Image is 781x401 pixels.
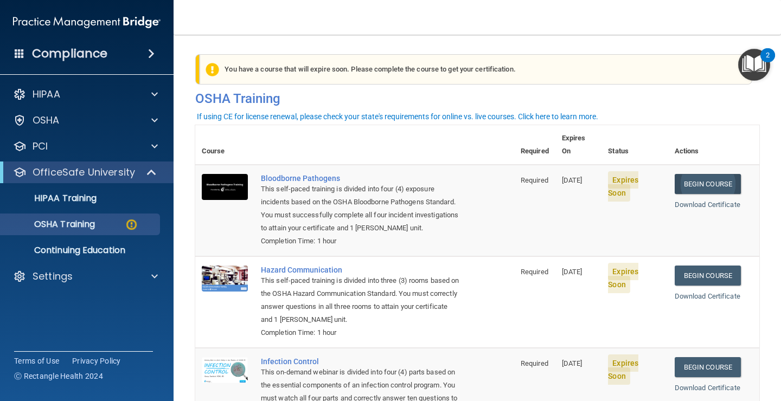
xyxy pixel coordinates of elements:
[608,354,638,385] span: Expires Soon
[675,200,740,209] a: Download Certificate
[562,268,582,276] span: [DATE]
[33,270,73,283] p: Settings
[195,125,254,165] th: Course
[521,359,548,367] span: Required
[555,125,602,165] th: Expires On
[608,171,638,202] span: Expires Soon
[7,245,155,256] p: Continuing Education
[738,49,770,81] button: Open Resource Center, 2 new notifications
[200,54,752,85] div: You have a course that will expire soon. Please complete the course to get your certification.
[668,125,759,165] th: Actions
[195,111,600,122] button: If using CE for license renewal, please check your state's requirements for online vs. live cours...
[562,359,582,367] span: [DATE]
[261,266,460,274] a: Hazard Communication
[13,166,157,179] a: OfficeSafe University
[601,125,668,165] th: Status
[261,174,460,183] a: Bloodborne Pathogens
[562,176,582,184] span: [DATE]
[33,114,60,127] p: OSHA
[261,326,460,339] div: Completion Time: 1 hour
[206,63,219,76] img: exclamation-circle-solid-warning.7ed2984d.png
[766,55,770,69] div: 2
[13,11,161,33] img: PMB logo
[13,88,158,101] a: HIPAA
[33,88,60,101] p: HIPAA
[261,357,460,366] a: Infection Control
[33,166,135,179] p: OfficeSafe University
[13,114,158,127] a: OSHA
[7,193,97,204] p: HIPAA Training
[7,219,95,230] p: OSHA Training
[14,355,59,366] a: Terms of Use
[521,268,548,276] span: Required
[33,140,48,153] p: PCI
[675,174,741,194] a: Begin Course
[72,355,121,366] a: Privacy Policy
[261,235,460,248] div: Completion Time: 1 hour
[195,91,759,106] h4: OSHA Training
[32,46,107,61] h4: Compliance
[675,357,741,377] a: Begin Course
[13,270,158,283] a: Settings
[197,113,598,120] div: If using CE for license renewal, please check your state's requirements for online vs. live cours...
[675,292,740,300] a: Download Certificate
[261,183,460,235] div: This self-paced training is divided into four (4) exposure incidents based on the OSHA Bloodborne...
[261,274,460,326] div: This self-paced training is divided into three (3) rooms based on the OSHA Hazard Communication S...
[125,218,138,231] img: warning-circle.0cc9ac19.png
[13,140,158,153] a: PCI
[675,384,740,392] a: Download Certificate
[675,266,741,286] a: Begin Course
[521,176,548,184] span: Required
[608,263,638,293] span: Expires Soon
[14,371,103,381] span: Ⓒ Rectangle Health 2024
[514,125,555,165] th: Required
